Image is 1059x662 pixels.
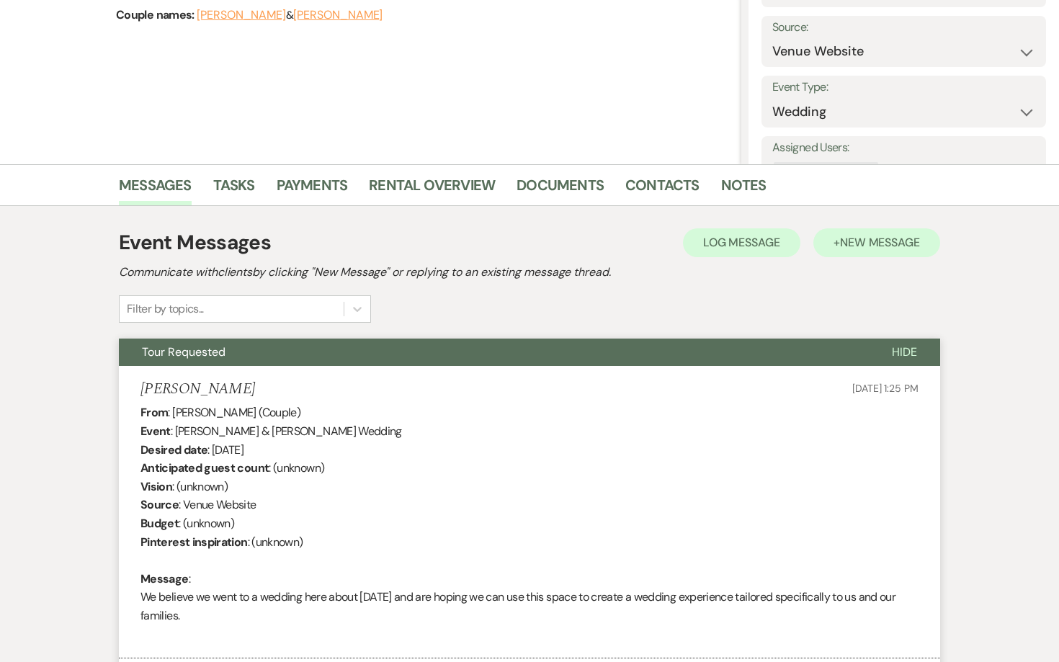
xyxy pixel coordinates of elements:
a: Tasks [213,174,255,205]
div: : [PERSON_NAME] (Couple) : [PERSON_NAME] & [PERSON_NAME] Wedding : [DATE] : (unknown) : (unknown)... [140,403,919,643]
h1: Event Messages [119,228,271,258]
button: Tour Requested [119,339,869,366]
button: Log Message [683,228,800,257]
span: Hide [892,344,917,359]
span: Couple names: [116,7,197,22]
b: Message [140,571,189,586]
label: Event Type: [772,77,1035,98]
button: [PERSON_NAME] [293,9,383,21]
span: [DATE] 1:25 PM [852,382,919,395]
b: Event [140,424,171,439]
div: [PERSON_NAME] [774,162,862,183]
button: [PERSON_NAME] [197,9,286,21]
a: Messages [119,174,192,205]
a: Documents [517,174,604,205]
a: Rental Overview [369,174,495,205]
b: Budget [140,516,179,531]
span: & [197,8,383,22]
h2: Communicate with clients by clicking "New Message" or replying to an existing message thread. [119,264,940,281]
h5: [PERSON_NAME] [140,380,255,398]
label: Assigned Users: [772,138,1035,158]
label: Source: [772,17,1035,38]
b: Anticipated guest count [140,460,269,475]
button: +New Message [813,228,940,257]
a: Contacts [625,174,700,205]
b: From [140,405,168,420]
b: Vision [140,479,172,494]
b: Pinterest inspiration [140,534,248,550]
b: Source [140,497,179,512]
button: Hide [869,339,940,366]
a: Payments [277,174,348,205]
span: Log Message [703,235,780,250]
div: Filter by topics... [127,300,204,318]
b: Desired date [140,442,207,457]
span: New Message [840,235,920,250]
a: Notes [721,174,767,205]
span: Tour Requested [142,344,225,359]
